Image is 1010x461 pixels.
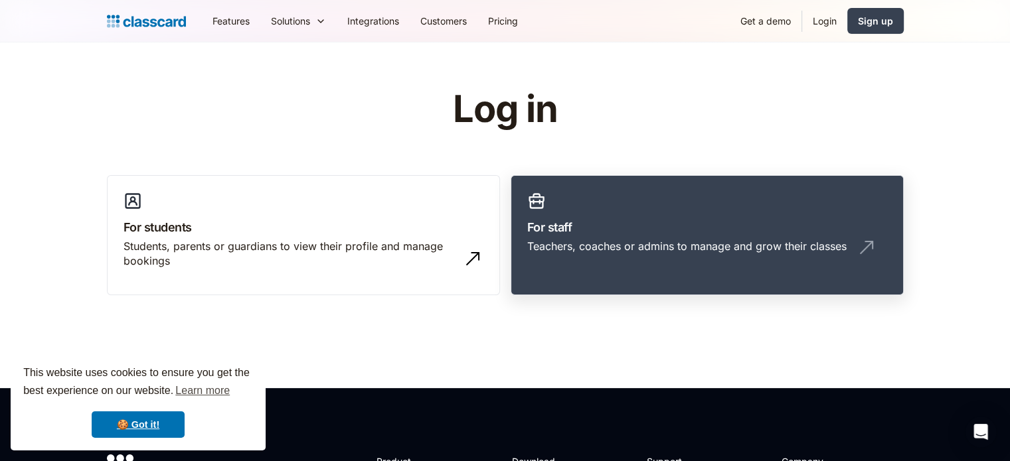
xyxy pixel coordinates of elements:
a: Integrations [337,6,410,36]
a: dismiss cookie message [92,411,185,438]
a: Sign up [847,8,904,34]
div: cookieconsent [11,352,266,450]
div: Solutions [271,14,310,28]
h3: For staff [527,218,887,236]
a: Features [202,6,260,36]
a: home [107,12,186,31]
h1: Log in [294,89,716,130]
a: learn more about cookies [173,381,232,401]
span: This website uses cookies to ensure you get the best experience on our website. [23,365,253,401]
div: Students, parents or guardians to view their profile and manage bookings [124,239,457,269]
a: Get a demo [730,6,801,36]
div: Sign up [858,14,893,28]
a: For staffTeachers, coaches or admins to manage and grow their classes [511,175,904,296]
a: Pricing [477,6,529,36]
a: For studentsStudents, parents or guardians to view their profile and manage bookings [107,175,500,296]
h3: For students [124,218,483,236]
a: Login [802,6,847,36]
div: Open Intercom Messenger [965,416,997,448]
div: Solutions [260,6,337,36]
div: Teachers, coaches or admins to manage and grow their classes [527,239,847,253]
a: Customers [410,6,477,36]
